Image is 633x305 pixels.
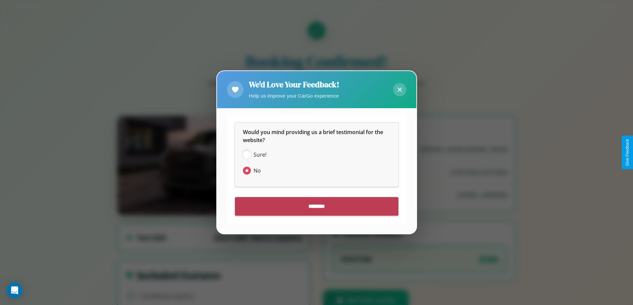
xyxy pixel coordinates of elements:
[7,282,23,298] div: Open Intercom Messenger
[243,129,384,144] span: Would you mind providing us a brief testimonial for the website?
[249,91,339,100] p: Help us improve your CarGo experience
[254,167,261,175] span: No
[254,151,266,159] span: Sure!
[625,139,630,166] div: Give Feedback
[249,79,339,90] h2: We'd Love Your Feedback!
